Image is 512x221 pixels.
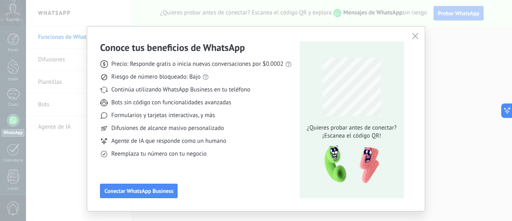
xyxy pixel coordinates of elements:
span: ¿Quieres probar antes de conectar? [304,124,399,132]
span: Agente de IA que responde como un humano [111,137,226,145]
span: Reemplaza tu número con tu negocio [111,150,206,158]
span: Difusiones de alcance masivo personalizado [111,124,224,132]
span: Conectar WhatsApp Business [104,188,173,194]
button: Conectar WhatsApp Business [100,184,178,198]
span: Precio: Responde gratis o inicia nuevas conversaciones por $0.0002 [111,60,284,68]
span: ¡Escanea el código QR! [304,132,399,140]
img: qr-pic-1x.png [318,143,381,186]
span: Formularios y tarjetas interactivas, y más [111,112,215,120]
span: Continúa utilizando WhatsApp Business en tu teléfono [111,86,250,94]
h3: Conoce tus beneficios de WhatsApp [100,41,245,54]
span: Bots sin código con funcionalidades avanzadas [111,99,231,107]
span: Riesgo de número bloqueado: Bajo [111,73,200,81]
